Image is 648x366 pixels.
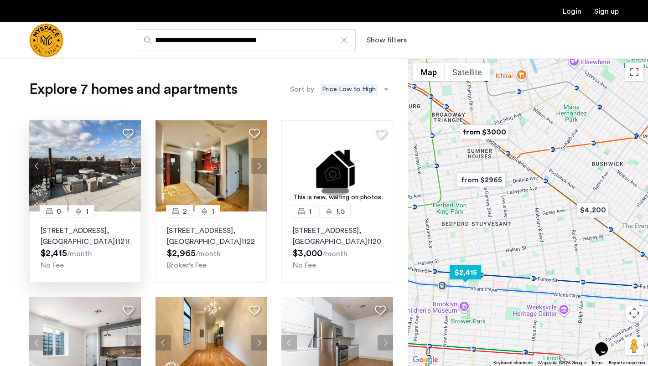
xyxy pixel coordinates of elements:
span: 1 [212,206,214,217]
input: Apartment Search [137,29,356,51]
img: Google [410,354,441,366]
button: Show or hide filters [367,35,407,46]
span: $2,415 [41,249,67,258]
iframe: chat widget [591,330,621,357]
ng-select: sort-apartment [316,81,393,98]
button: Previous apartment [29,158,45,174]
span: No Fee [293,262,316,269]
div: This is new, waiting on photos [286,193,389,202]
p: [STREET_ADDRESS] 11216 [41,225,130,247]
span: 1 [309,206,311,217]
img: 1996_638270313718552658.png [29,120,141,211]
button: Previous apartment [156,335,171,351]
button: Drag Pegman onto the map to open Street View [625,337,643,355]
sub: /month [67,250,92,258]
button: Keyboard shortcuts [493,360,533,366]
div: $4,200 [573,200,612,220]
a: Terms (opens in new tab) [591,360,603,366]
button: Show satellite imagery [445,63,490,81]
a: Cazamio Logo [29,23,63,57]
button: Next apartment [125,335,141,351]
button: Previous apartment [156,158,171,174]
span: $3,000 [293,249,322,258]
span: No Fee [41,262,64,269]
sub: /month [322,250,347,258]
label: Sort by [290,84,314,95]
a: 01[STREET_ADDRESS], [GEOGRAPHIC_DATA]11216No Fee [29,211,141,283]
span: 0 [57,206,61,217]
a: Registration [594,8,619,15]
span: 1.5 [336,206,345,217]
span: Broker's Fee [167,262,207,269]
a: Open this area in Google Maps (opens a new window) [410,354,441,366]
sub: /month [196,250,221,258]
span: 2 [183,206,187,217]
span: 1 [86,206,88,217]
button: Toggle fullscreen view [625,63,643,81]
button: Next apartment [251,158,267,174]
button: Next apartment [378,335,393,351]
h1: Explore 7 homes and apartments [29,80,237,98]
button: Next apartment [125,158,141,174]
span: Map data ©2025 Google [538,361,586,365]
span: $2,965 [167,249,196,258]
a: Login [563,8,581,15]
a: This is new, waiting on photos [281,120,393,211]
img: 1.gif [281,120,393,211]
a: 11.5[STREET_ADDRESS], [GEOGRAPHIC_DATA]11206No Fee [281,211,393,283]
button: Show street map [413,63,445,81]
a: Report a map error [609,360,645,366]
button: Previous apartment [29,335,45,351]
span: Price Low to High [320,84,378,95]
button: Previous apartment [281,335,297,351]
div: $2,415 [446,262,485,283]
a: 21[STREET_ADDRESS], [GEOGRAPHIC_DATA]11221Broker's Fee [156,211,267,283]
p: [STREET_ADDRESS] 11206 [293,225,382,247]
button: Map camera controls [625,304,643,322]
button: Next apartment [251,335,267,351]
div: from $3000 [456,122,512,142]
div: from $2965 [453,170,509,190]
p: [STREET_ADDRESS] 11221 [167,225,256,247]
img: 22_638465686471895826.png [156,120,267,211]
img: logo [29,23,63,57]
